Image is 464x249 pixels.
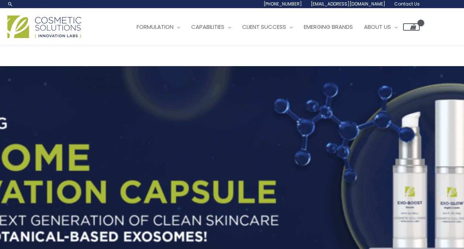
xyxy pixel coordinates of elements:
span: Emerging Brands [304,23,353,31]
span: [PHONE_NUMBER] [264,1,302,7]
img: Cosmetic Solutions Logo [7,16,81,38]
a: Search icon link [7,1,13,7]
span: [EMAIL_ADDRESS][DOMAIN_NAME] [311,1,385,7]
span: About Us [364,23,391,31]
span: Client Success [242,23,286,31]
nav: Site Navigation [126,16,420,38]
a: Client Success [237,16,298,38]
span: Contact Us [394,1,420,7]
a: About Us [358,16,403,38]
span: Formulation [137,23,173,31]
span: Capabilities [191,23,224,31]
a: Formulation [131,16,186,38]
a: Capabilities [186,16,237,38]
a: View Shopping Cart, empty [403,23,420,31]
a: Emerging Brands [298,16,358,38]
